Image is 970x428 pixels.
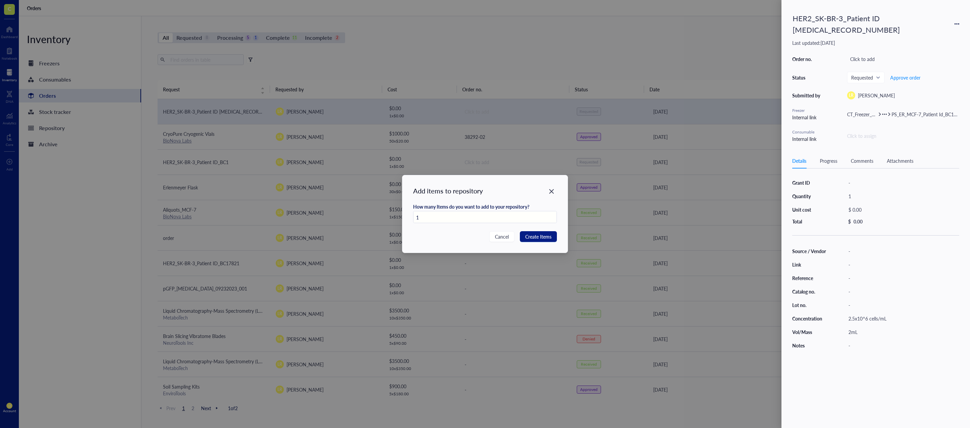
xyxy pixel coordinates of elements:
span: Close [546,187,557,195]
div: Add items to repository [413,186,557,195]
button: Close [546,186,557,197]
button: Create Items [520,231,557,242]
div: How many Items do you want to add to your repository? [413,204,529,210]
span: Cancel [495,233,509,240]
span: Create Items [525,233,551,240]
button: Cancel [489,231,514,242]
